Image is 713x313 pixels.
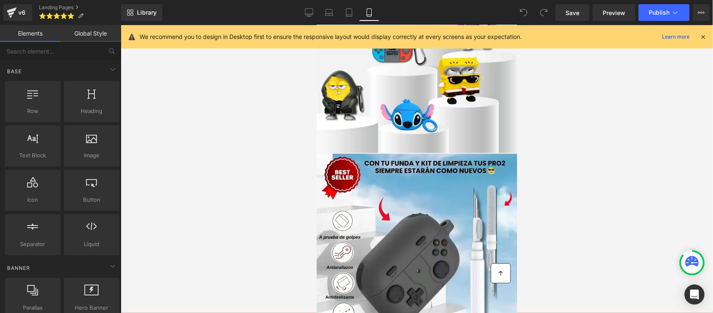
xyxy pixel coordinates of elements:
span: Icon [8,195,58,204]
span: Banner [6,264,31,272]
a: v6 [3,4,32,21]
div: v6 [17,7,27,18]
span: Liquid [66,240,117,249]
span: Text Block [8,151,58,160]
span: Preview [603,8,625,17]
button: Publish [639,4,690,21]
a: New Library [121,4,162,21]
div: Open Intercom Messenger [685,285,705,305]
a: Mobile [359,4,379,21]
a: Landing Pages [39,4,121,11]
a: Learn more [659,32,693,42]
span: Publish [649,9,670,16]
span: Heading [66,107,117,115]
p: We recommend you to design in Desktop first to ensure the responsive layout would display correct... [140,32,522,41]
span: Base [6,67,23,75]
span: Parallax [8,303,58,312]
span: Row [8,107,58,115]
span: ⭐⭐⭐⭐⭐ [39,13,74,19]
a: Preview [593,4,635,21]
span: Library [137,9,157,16]
span: Image [66,151,117,160]
a: Desktop [299,4,319,21]
a: Tablet [339,4,359,21]
a: Global Style [61,25,121,42]
a: Laptop [319,4,339,21]
span: Hero Banner [66,303,117,312]
button: Redo [535,4,552,21]
button: More [693,4,710,21]
span: Save [566,8,579,17]
button: Undo [515,4,532,21]
span: Separator [8,240,58,249]
span: Button [66,195,117,204]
